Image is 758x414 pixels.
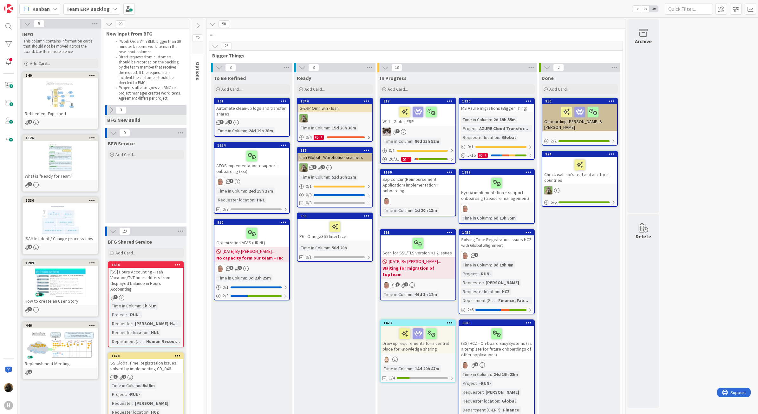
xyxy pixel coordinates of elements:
[459,320,534,359] div: 1085(SS) HCZ - On-board EasySystems (as a template for future onboardings of other applications)
[297,148,372,153] div: 886
[413,365,441,372] div: 14d 20h 47m
[114,295,118,299] span: 1
[413,291,439,298] div: 46d 1h 12m
[217,220,289,225] div: 930
[297,133,372,141] div: 0/44
[474,253,478,257] span: 2
[214,264,289,273] div: lD
[111,263,183,267] div: 1654
[26,73,98,78] div: 140
[381,98,455,104] div: 817
[32,5,50,13] span: Kanban
[4,4,13,13] img: Visit kanbanzone.com
[254,196,255,203] span: :
[214,220,289,225] div: 930
[665,3,712,15] input: Quick Filter...
[412,365,413,372] span: :
[306,134,312,141] span: 0 / 4
[459,169,534,175] div: 1189
[214,225,289,247] div: Optimization AFAS (HR NL)
[108,353,183,373] div: 1478SS Global Time Registration issues volved by implementing CD_046
[314,135,324,140] div: 4
[542,137,617,145] div: 2/2
[459,230,534,249] div: 1459Solving Time Registration issues HCZ with Global allignment
[330,244,349,251] div: 50d 20h
[141,302,158,309] div: 1h 51m
[229,179,233,183] span: 1
[297,213,372,240] div: 956P6 - Omega365 Interface
[380,229,456,300] a: 758Scan for SSL/TLS version <1.2 issues[DATE] By [PERSON_NAME]...Waiting for migration of topteam...
[459,204,534,213] div: lD
[216,127,246,134] div: Time in Column
[216,274,246,281] div: Time in Column
[542,104,617,131] div: Onboarding [PERSON_NAME] & [PERSON_NAME]
[500,288,511,295] div: HCZ
[297,219,372,240] div: P6 - Omega365 Interface
[28,120,32,124] span: 2
[247,187,275,194] div: 24d 19h 27m
[23,359,98,368] div: Replenishment Meeting
[395,129,400,133] span: 1
[459,169,535,224] a: 1189Kyriba implementation + support onboarding (treasure management)lDTime in Column:6d 13h 35m
[461,125,477,132] div: Project
[382,138,412,145] div: Time in Column
[214,104,289,118] div: Automate clean-up logs and transfer shares
[459,98,534,112] div: 1130MS Azure migrations (Bigger Thing)
[214,98,289,118] div: 761Automate clean-up logs and transfer shares
[297,98,372,104] div: 1344
[297,182,372,190] div: 0/1
[238,266,242,270] span: 1
[401,157,411,162] div: 1
[382,207,412,214] div: Time in Column
[461,288,499,295] div: Requester location
[223,248,275,255] span: [DATE] By [PERSON_NAME]...
[467,306,474,313] span: 2 / 6
[299,124,329,131] div: Time in Column
[461,371,491,378] div: Time in Column
[66,6,110,12] b: Team ERP Backlog
[499,398,500,404] span: :
[462,230,534,235] div: 1459
[299,244,329,251] div: Time in Column
[381,104,455,126] div: W11 - Global ERP
[306,183,312,190] span: 0 / 1
[297,213,373,262] a: 956P6 - Omega365 InterfaceTime in Column:50d 20h0/1
[300,148,372,153] div: 886
[412,291,413,298] span: :
[459,175,534,202] div: Kyriba implementation + support onboarding (treasure management)
[467,152,476,159] span: 5 / 16
[542,151,617,184] div: 924Check isah api's test and acc for all countries
[26,323,98,328] div: 446
[140,302,141,309] span: :
[216,264,225,273] img: lD
[381,326,455,353] div: Draw up requirements for a central place for Knowledge sharing
[381,197,455,205] div: lD
[329,124,330,131] span: :
[23,260,98,266] div: 1289
[478,153,488,158] div: 2
[299,174,329,181] div: Time in Column
[115,152,136,157] span: Add Card...
[110,311,126,318] div: Project
[381,320,455,326] div: 1423
[389,258,441,265] span: [DATE] By [PERSON_NAME]...
[542,98,617,131] div: 950Onboarding [PERSON_NAME] & [PERSON_NAME]
[542,198,617,206] div: 6/6
[381,281,455,289] div: lD
[22,197,98,254] a: 1330ISAH Incident / Change process flow
[228,120,232,124] span: 1
[499,288,500,295] span: :
[28,370,32,374] span: 1
[133,320,178,327] div: [PERSON_NAME]-H...
[148,329,149,336] span: :
[459,251,534,260] div: lD
[459,169,534,202] div: 1189Kyriba implementation + support onboarding (treasure management)
[542,151,618,207] a: 924Check isah api's test and acc for all countriesTT6/6
[395,282,400,286] span: 3
[478,380,493,387] div: -RUN-
[382,197,391,205] img: lD
[297,147,373,207] a: 886Isah Global - Warehouse scannersTTTime in Column:51d 20h 12m0/10/80/8
[144,338,145,345] span: :
[214,142,289,148] div: 1254
[28,307,32,311] span: 3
